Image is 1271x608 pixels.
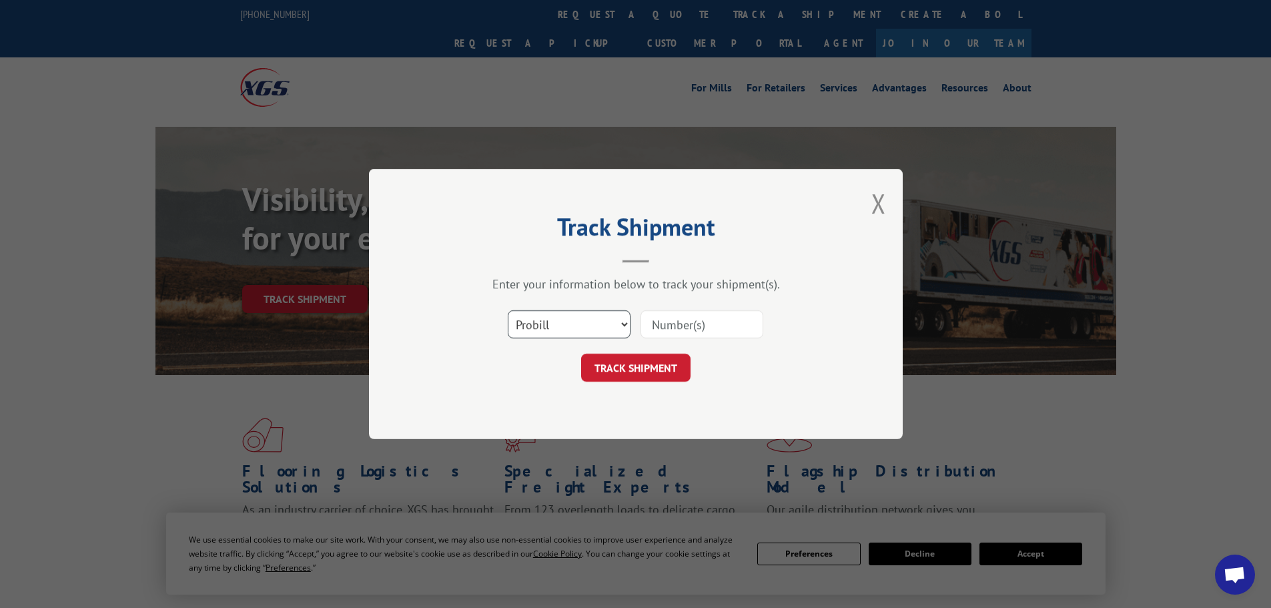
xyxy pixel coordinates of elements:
[581,354,691,382] button: TRACK SHIPMENT
[436,218,836,243] h2: Track Shipment
[641,310,763,338] input: Number(s)
[1215,555,1255,595] div: Open chat
[871,186,886,221] button: Close modal
[436,276,836,292] div: Enter your information below to track your shipment(s).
